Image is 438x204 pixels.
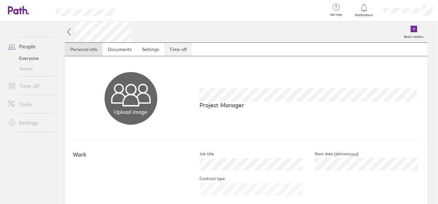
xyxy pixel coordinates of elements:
a: Book holiday [400,21,427,42]
a: Everyone [3,53,56,64]
label: Book holiday [400,33,427,39]
label: Job title [189,151,214,157]
a: Notifications [354,3,375,17]
a: Time off [3,79,56,92]
label: Start date (dd/mm/yyyy) [304,151,359,157]
a: People [3,40,56,53]
label: Contract type [189,176,225,181]
span: Notifications [354,13,375,17]
a: Documents [103,43,137,56]
a: Personal info [65,43,103,56]
h4: Work [73,151,189,158]
a: Time off [164,43,192,56]
a: Tools [3,98,56,111]
a: Teams [3,64,56,74]
p: Project Manager [200,102,420,109]
a: Settings [137,43,164,56]
a: Settings [3,116,56,129]
span: Get help [326,13,347,17]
